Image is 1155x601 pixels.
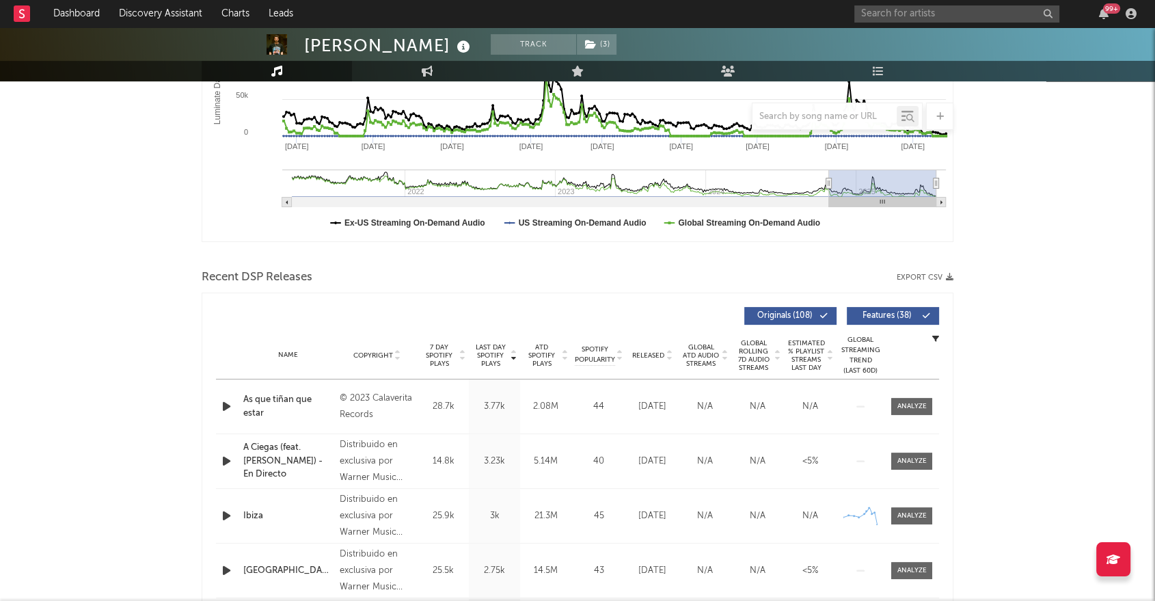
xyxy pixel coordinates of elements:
[840,335,881,376] div: Global Streaming Trend (Last 60D)
[682,343,720,368] span: Global ATD Audio Streams
[524,564,568,578] div: 14.5M
[340,390,414,423] div: © 2023 Calaverita Records
[735,455,780,468] div: N/A
[753,312,816,320] span: Originals ( 108 )
[632,351,664,360] span: Released
[344,218,485,228] text: Ex-US Streaming On-Demand Audio
[340,492,414,541] div: Distribuido en exclusiva por Warner Music Spain, S.L, © 2019 [PERSON_NAME]
[575,509,623,523] div: 45
[421,343,457,368] span: 7 Day Spotify Plays
[243,441,333,481] a: A Ciegas (feat. [PERSON_NAME]) - En Directo
[629,455,675,468] div: [DATE]
[472,564,517,578] div: 2.75k
[524,343,560,368] span: ATD Spotify Plays
[787,339,825,372] span: Estimated % Playlist Streams Last Day
[1103,3,1120,14] div: 99 +
[340,546,414,596] div: Distribuido en exclusiva por Warner Music Spain, S.L, © 2020 Suite Soprano
[746,142,770,150] text: [DATE]
[575,564,623,578] div: 43
[678,218,820,228] text: Global Streaming On-Demand Audio
[472,509,517,523] div: 3k
[353,351,392,360] span: Copyright
[629,509,675,523] div: [DATE]
[735,339,772,372] span: Global Rolling 7D Audio Streams
[304,34,474,57] div: [PERSON_NAME]
[825,142,849,150] text: [DATE]
[682,509,728,523] div: N/A
[590,142,614,150] text: [DATE]
[901,142,925,150] text: [DATE]
[519,142,543,150] text: [DATE]
[744,307,837,325] button: Originals(108)
[472,343,508,368] span: Last Day Spotify Plays
[629,400,675,414] div: [DATE]
[244,128,248,136] text: 0
[236,91,248,99] text: 50k
[524,400,568,414] div: 2.08M
[752,111,897,122] input: Search by song name or URL
[682,400,728,414] div: N/A
[421,509,465,523] div: 25.9k
[787,400,833,414] div: N/A
[524,455,568,468] div: 5.14M
[1099,8,1109,19] button: 99+
[854,5,1059,23] input: Search for artists
[472,455,517,468] div: 3.23k
[575,400,623,414] div: 44
[577,34,616,55] button: (3)
[682,564,728,578] div: N/A
[787,455,833,468] div: <5%
[629,564,675,578] div: [DATE]
[243,350,333,360] div: Name
[735,564,780,578] div: N/A
[202,269,312,286] span: Recent DSP Releases
[519,218,647,228] text: US Streaming On-Demand Audio
[682,455,728,468] div: N/A
[524,509,568,523] div: 21.3M
[285,142,309,150] text: [DATE]
[787,509,833,523] div: N/A
[421,400,465,414] div: 28.7k
[735,400,780,414] div: N/A
[440,142,464,150] text: [DATE]
[669,142,693,150] text: [DATE]
[472,400,517,414] div: 3.77k
[576,34,617,55] span: ( 3 )
[897,273,953,282] button: Export CSV
[787,564,833,578] div: <5%
[575,345,615,365] span: Spotify Popularity
[243,564,333,578] a: [GEOGRAPHIC_DATA]
[340,437,414,486] div: Distribuido en exclusiva por Warner Music Spain, S.L, © 2020 [PERSON_NAME]
[575,455,623,468] div: 40
[362,142,385,150] text: [DATE]
[243,393,333,420] a: As que tiñan que estar
[491,34,576,55] button: Track
[735,509,780,523] div: N/A
[421,564,465,578] div: 25.5k
[243,509,333,523] a: Ibiza
[856,312,919,320] span: Features ( 38 )
[421,455,465,468] div: 14.8k
[847,307,939,325] button: Features(38)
